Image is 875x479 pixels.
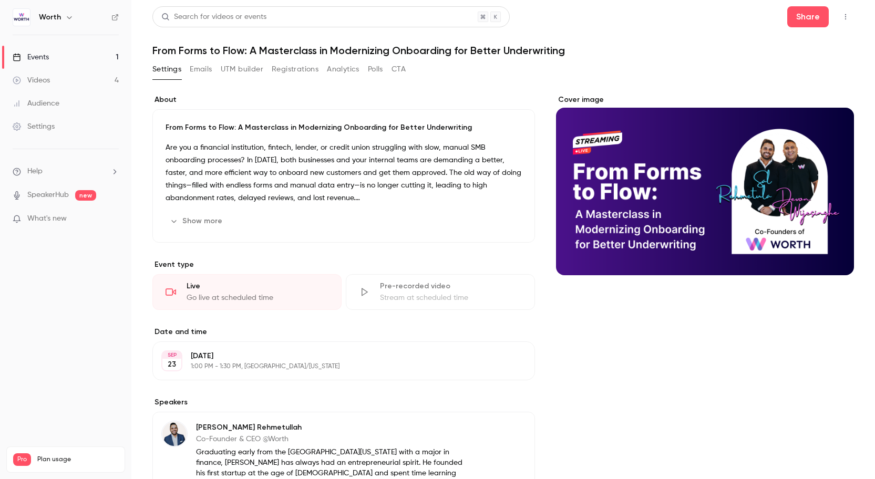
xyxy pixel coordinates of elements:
[13,98,59,109] div: Audience
[166,141,522,204] p: Are you a financial institution, fintech, lender, or credit union struggling with slow, manual SM...
[152,61,181,78] button: Settings
[13,453,31,466] span: Pro
[13,121,55,132] div: Settings
[191,362,479,371] p: 1:00 PM - 1:30 PM, [GEOGRAPHIC_DATA]/[US_STATE]
[187,281,328,291] div: Live
[152,327,535,337] label: Date and time
[161,12,266,23] div: Search for videos or events
[166,213,229,230] button: Show more
[272,61,318,78] button: Registrations
[152,95,535,105] label: About
[13,9,30,26] img: Worth
[39,12,61,23] h6: Worth
[162,421,187,446] img: Sal Rehmetullah
[152,397,535,408] label: Speakers
[221,61,263,78] button: UTM builder
[190,61,212,78] button: Emails
[106,214,119,224] iframe: Noticeable Trigger
[196,422,467,433] p: [PERSON_NAME] Rehmetullah
[556,95,854,275] section: Cover image
[27,190,69,201] a: SpeakerHub
[13,52,49,63] div: Events
[152,259,535,270] p: Event type
[346,274,535,310] div: Pre-recorded videoStream at scheduled time
[787,6,829,27] button: Share
[368,61,383,78] button: Polls
[327,61,359,78] button: Analytics
[27,166,43,177] span: Help
[556,95,854,105] label: Cover image
[380,281,522,291] div: Pre-recorded video
[380,293,522,303] div: Stream at scheduled time
[152,274,342,310] div: LiveGo live at scheduled time
[75,190,96,201] span: new
[162,351,181,359] div: SEP
[196,434,467,444] p: Co-Founder & CEO @Worth
[191,351,479,361] p: [DATE]
[187,293,328,303] div: Go live at scheduled time
[152,44,854,57] h1: From Forms to Flow: A Masterclass in Modernizing Onboarding for Better Underwriting
[392,61,406,78] button: CTA
[166,122,522,133] p: From Forms to Flow: A Masterclass in Modernizing Onboarding for Better Underwriting
[37,455,118,464] span: Plan usage
[168,359,176,370] p: 23
[13,166,119,177] li: help-dropdown-opener
[13,75,50,86] div: Videos
[27,213,67,224] span: What's new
